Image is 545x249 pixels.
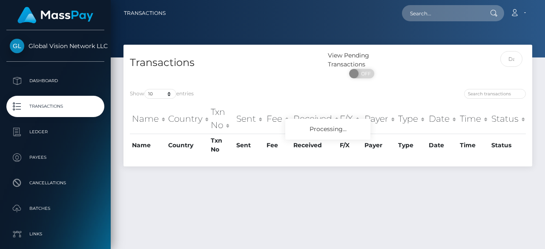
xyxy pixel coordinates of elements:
[396,103,426,134] th: Type
[10,100,101,113] p: Transactions
[6,198,104,219] a: Batches
[6,42,104,50] span: Global Vision Network LLC
[209,103,234,134] th: Txn No
[427,134,458,156] th: Date
[6,121,104,143] a: Ledger
[234,134,264,156] th: Sent
[234,103,264,134] th: Sent
[264,103,291,134] th: Fee
[166,103,209,134] th: Country
[124,4,166,22] a: Transactions
[396,134,426,156] th: Type
[362,134,396,156] th: Payer
[489,103,526,134] th: Status
[144,89,176,99] select: Showentries
[10,177,101,189] p: Cancellations
[130,134,166,156] th: Name
[10,126,101,138] p: Ledger
[458,134,489,156] th: Time
[209,134,234,156] th: Txn No
[6,96,104,117] a: Transactions
[130,103,166,134] th: Name
[10,39,24,53] img: Global Vision Network LLC
[338,103,362,134] th: F/X
[130,89,194,99] label: Show entries
[17,7,93,23] img: MassPay Logo
[458,103,489,134] th: Time
[10,74,101,87] p: Dashboard
[500,51,523,67] input: Date filter
[291,134,338,156] th: Received
[166,134,209,156] th: Country
[362,103,396,134] th: Payer
[10,228,101,240] p: Links
[402,5,482,21] input: Search...
[6,172,104,194] a: Cancellations
[6,70,104,92] a: Dashboard
[291,103,338,134] th: Received
[10,202,101,215] p: Batches
[6,223,104,245] a: Links
[338,134,362,156] th: F/X
[10,151,101,164] p: Payees
[6,147,104,168] a: Payees
[489,134,526,156] th: Status
[328,51,396,69] div: View Pending Transactions
[130,55,321,70] h4: Transactions
[427,103,458,134] th: Date
[354,69,375,78] span: OFF
[464,89,526,99] input: Search transactions
[285,119,370,140] div: Processing...
[264,134,291,156] th: Fee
